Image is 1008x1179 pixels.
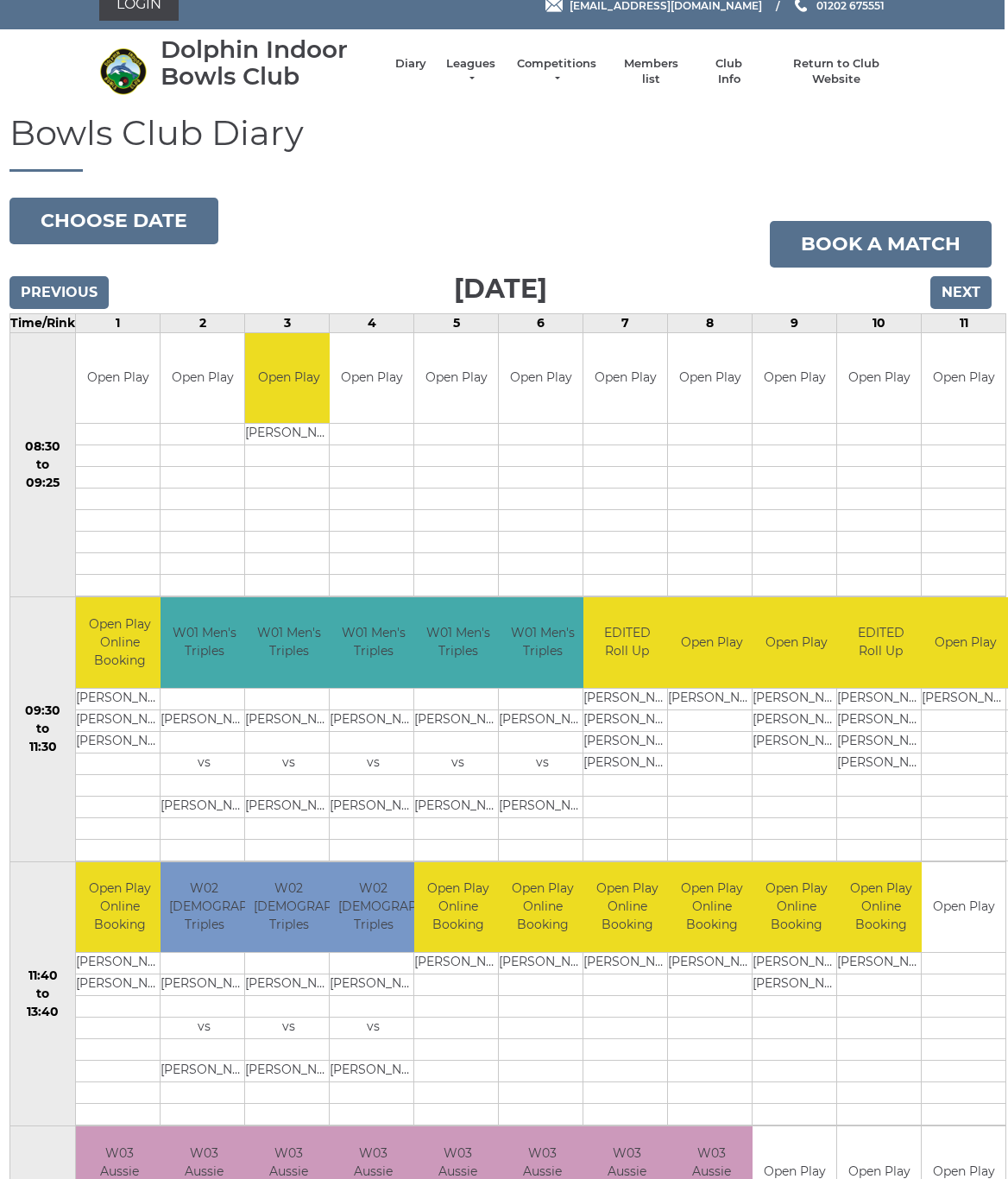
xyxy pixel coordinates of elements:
[583,333,667,424] td: Open Play
[668,953,755,974] td: [PERSON_NAME]
[245,1061,332,1082] td: [PERSON_NAME]
[753,974,840,996] td: [PERSON_NAME]
[753,709,840,731] td: [PERSON_NAME]
[10,332,76,597] td: 08:30 to 09:25
[499,796,586,817] td: [PERSON_NAME]
[753,953,840,974] td: [PERSON_NAME]
[499,862,586,953] td: Open Play Online Booking
[922,333,1005,424] td: Open Play
[161,333,244,424] td: Open Play
[837,709,924,731] td: [PERSON_NAME]
[330,709,417,731] td: [PERSON_NAME]
[837,862,924,953] td: Open Play Online Booking
[414,709,501,731] td: [PERSON_NAME]
[245,796,332,817] td: [PERSON_NAME]
[99,47,147,95] img: Dolphin Indoor Bowls Club
[330,597,417,688] td: W01 Men's Triples
[245,424,332,445] td: [PERSON_NAME]
[583,731,671,753] td: [PERSON_NAME]
[583,313,668,332] td: 7
[414,333,498,424] td: Open Play
[414,753,501,774] td: vs
[753,731,840,753] td: [PERSON_NAME]
[444,56,498,87] a: Leagues
[499,313,583,332] td: 6
[515,56,598,87] a: Competitions
[837,731,924,753] td: [PERSON_NAME]
[837,597,924,688] td: EDITED Roll Up
[76,974,163,996] td: [PERSON_NAME]
[161,796,248,817] td: [PERSON_NAME]
[76,709,163,731] td: [PERSON_NAME]
[753,597,840,688] td: Open Play
[414,597,501,688] td: W01 Men's Triples
[76,862,163,953] td: Open Play Online Booking
[161,862,248,953] td: W02 [DEMOGRAPHIC_DATA] Triples
[583,753,671,774] td: [PERSON_NAME]
[668,862,755,953] td: Open Play Online Booking
[245,709,332,731] td: [PERSON_NAME]
[161,36,378,90] div: Dolphin Indoor Bowls Club
[837,953,924,974] td: [PERSON_NAME]
[161,753,248,774] td: vs
[76,597,163,688] td: Open Play Online Booking
[10,861,76,1126] td: 11:40 to 13:40
[330,974,417,996] td: [PERSON_NAME]
[753,862,840,953] td: Open Play Online Booking
[837,333,921,424] td: Open Play
[668,597,755,688] td: Open Play
[76,953,163,974] td: [PERSON_NAME]
[753,333,836,424] td: Open Play
[9,114,992,172] h1: Bowls Club Diary
[922,313,1006,332] td: 11
[499,753,586,774] td: vs
[330,313,414,332] td: 4
[704,56,754,87] a: Club Info
[330,1018,417,1039] td: vs
[668,333,752,424] td: Open Play
[330,796,417,817] td: [PERSON_NAME]
[76,688,163,709] td: [PERSON_NAME]
[414,796,501,817] td: [PERSON_NAME]
[583,953,671,974] td: [PERSON_NAME]
[76,731,163,753] td: [PERSON_NAME]
[330,862,417,953] td: W02 [DEMOGRAPHIC_DATA] Triples
[161,709,248,731] td: [PERSON_NAME]
[414,862,501,953] td: Open Play Online Booking
[837,313,922,332] td: 10
[161,597,248,688] td: W01 Men's Triples
[9,276,109,309] input: Previous
[583,709,671,731] td: [PERSON_NAME]
[245,862,332,953] td: W02 [DEMOGRAPHIC_DATA] Triples
[499,333,583,424] td: Open Play
[245,313,330,332] td: 3
[10,597,76,862] td: 09:30 to 11:30
[770,221,992,268] a: Book a match
[499,953,586,974] td: [PERSON_NAME]
[583,862,671,953] td: Open Play Online Booking
[9,198,218,244] button: Choose date
[753,313,837,332] td: 9
[76,333,160,424] td: Open Play
[245,597,332,688] td: W01 Men's Triples
[922,862,1005,953] td: Open Play
[837,688,924,709] td: [PERSON_NAME]
[245,333,332,424] td: Open Play
[837,753,924,774] td: [PERSON_NAME]
[668,313,753,332] td: 8
[499,709,586,731] td: [PERSON_NAME]
[161,313,245,332] td: 2
[330,333,413,424] td: Open Play
[395,56,426,72] a: Diary
[583,597,671,688] td: EDITED Roll Up
[668,688,755,709] td: [PERSON_NAME]
[245,1018,332,1039] td: vs
[161,1018,248,1039] td: vs
[330,753,417,774] td: vs
[772,56,902,87] a: Return to Club Website
[330,1061,417,1082] td: [PERSON_NAME]
[499,597,586,688] td: W01 Men's Triples
[583,688,671,709] td: [PERSON_NAME]
[414,953,501,974] td: [PERSON_NAME]
[10,313,76,332] td: Time/Rink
